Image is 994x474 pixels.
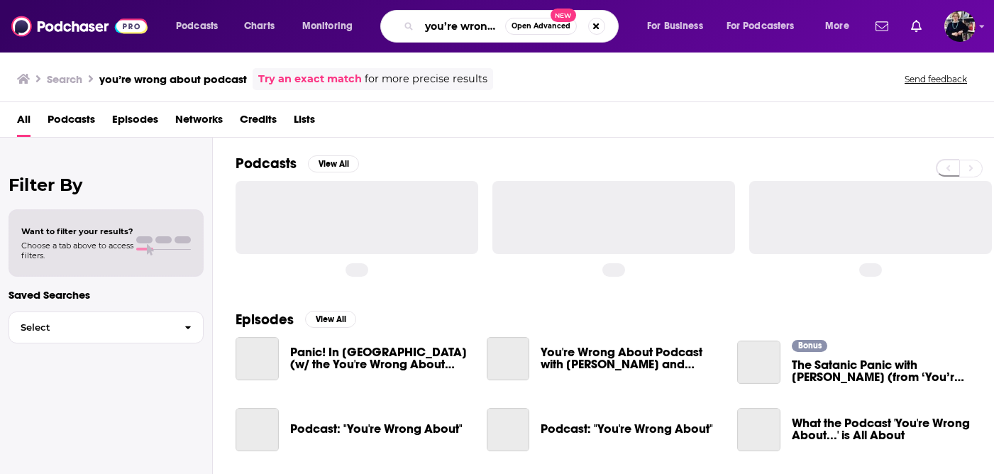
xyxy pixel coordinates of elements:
span: Bonus [798,341,822,350]
a: Networks [175,108,223,137]
button: open menu [717,15,815,38]
input: Search podcasts, credits, & more... [419,15,505,38]
span: More [825,16,849,36]
span: You're Wrong About Podcast with [PERSON_NAME] and [PERSON_NAME] [541,346,720,370]
a: Charts [235,15,283,38]
p: Saved Searches [9,288,204,302]
a: Episodes [112,108,158,137]
a: Podcasts [48,108,95,137]
a: You're Wrong About Podcast with Sarah Marshall and Matthew Hobbes [541,346,720,370]
a: Panic! In America (w/ the You're Wrong About podcast) [290,346,470,370]
a: Show notifications dropdown [870,14,894,38]
a: Podcast: "You're Wrong About" [541,423,713,435]
span: for more precise results [365,71,487,87]
a: Panic! In America (w/ the You're Wrong About podcast) [236,337,279,380]
button: open menu [815,15,867,38]
button: open menu [166,15,236,38]
span: Want to filter your results? [21,226,133,236]
img: Podchaser - Follow, Share and Rate Podcasts [11,13,148,40]
span: Podcasts [176,16,218,36]
button: open menu [637,15,721,38]
button: open menu [292,15,371,38]
span: For Business [647,16,703,36]
a: Show notifications dropdown [905,14,927,38]
button: Send feedback [900,73,971,85]
a: PodcastsView All [236,155,359,172]
h2: Podcasts [236,155,297,172]
a: Podcast: "You're Wrong About" [236,408,279,451]
button: View All [305,311,356,328]
h3: Search [47,72,82,86]
span: For Podcasters [727,16,795,36]
a: Try an exact match [258,71,362,87]
span: Charts [244,16,275,36]
a: Podcast: "You're Wrong About" [487,408,530,451]
span: Choose a tab above to access filters. [21,241,133,260]
h3: you’re wrong about podcast [99,72,247,86]
span: Open Advanced [512,23,570,30]
span: Monitoring [302,16,353,36]
button: Open AdvancedNew [505,18,577,35]
button: View All [308,155,359,172]
a: The Satanic Panic with Sarah Marshall (from ‘You’re Wrong About’ Podcast) [737,341,780,384]
span: The Satanic Panic with [PERSON_NAME] (from ‘You’re Wrong About’ Podcast) [792,359,971,383]
a: You're Wrong About Podcast with Sarah Marshall and Matthew Hobbes [487,337,530,380]
button: Show profile menu [944,11,976,42]
a: EpisodesView All [236,311,356,329]
a: Credits [240,108,277,137]
button: Select [9,312,204,343]
a: What the Podcast 'You're Wrong About...' is All About [737,408,780,451]
span: New [551,9,576,22]
h2: Episodes [236,311,294,329]
a: The Satanic Panic with Sarah Marshall (from ‘You’re Wrong About’ Podcast) [792,359,971,383]
h2: Filter By [9,175,204,195]
span: Panic! In [GEOGRAPHIC_DATA] (w/ the You're Wrong About podcast) [290,346,470,370]
img: User Profile [944,11,976,42]
span: Select [9,323,173,332]
a: Podcast: "You're Wrong About" [290,423,463,435]
span: Logged in as ndewey [944,11,976,42]
a: Lists [294,108,315,137]
a: What the Podcast 'You're Wrong About...' is All About [792,417,971,441]
a: All [17,108,31,137]
div: Search podcasts, credits, & more... [394,10,632,43]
